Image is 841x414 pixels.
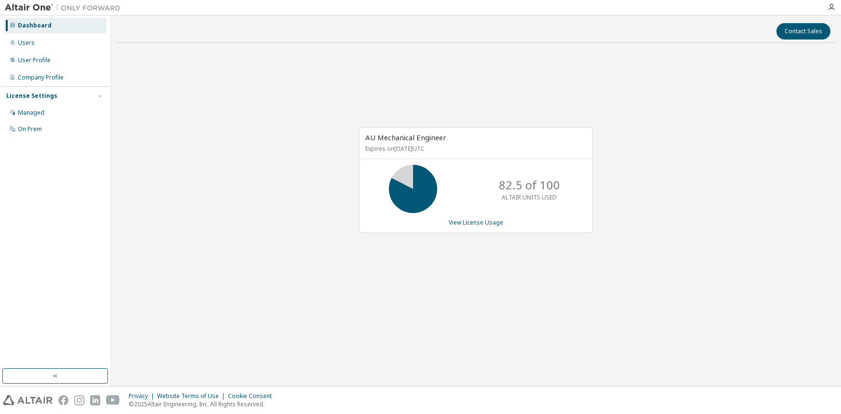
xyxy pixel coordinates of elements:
[502,193,557,201] p: ALTAIR UNITS USED
[74,395,84,405] img: instagram.svg
[5,3,125,13] img: Altair One
[129,392,157,400] div: Privacy
[6,92,57,100] div: License Settings
[3,395,53,405] img: altair_logo.svg
[90,395,100,405] img: linkedin.svg
[449,218,503,227] a: View License Usage
[18,109,44,117] div: Managed
[58,395,68,405] img: facebook.svg
[18,39,35,47] div: Users
[157,392,228,400] div: Website Terms of Use
[18,22,52,29] div: Dashboard
[18,56,51,64] div: User Profile
[106,395,120,405] img: youtube.svg
[18,125,42,133] div: On Prem
[365,145,584,153] p: Expires on [DATE] UTC
[776,23,830,40] button: Contact Sales
[499,177,560,193] p: 82.5 of 100
[365,133,446,142] span: AU Mechanical Engineer
[228,392,278,400] div: Cookie Consent
[18,74,64,81] div: Company Profile
[129,400,278,408] p: © 2025 Altair Engineering, Inc. All Rights Reserved.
